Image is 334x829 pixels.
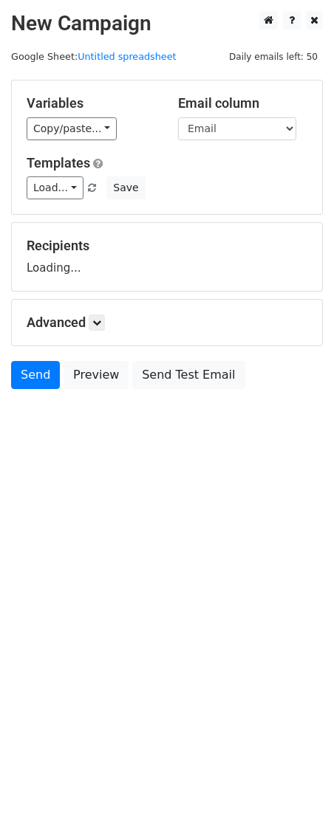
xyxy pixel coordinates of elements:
h5: Variables [27,95,156,111]
a: Preview [64,361,129,389]
a: Copy/paste... [27,117,117,140]
h5: Email column [178,95,307,111]
h5: Advanced [27,314,307,331]
a: Untitled spreadsheet [78,51,176,62]
a: Send Test Email [132,361,245,389]
a: Daily emails left: 50 [224,51,323,62]
a: Send [11,361,60,389]
h2: New Campaign [11,11,323,36]
small: Google Sheet: [11,51,177,62]
div: Loading... [27,238,307,276]
a: Load... [27,176,83,199]
a: Templates [27,155,90,171]
button: Save [106,176,145,199]
h5: Recipients [27,238,307,254]
span: Daily emails left: 50 [224,49,323,65]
